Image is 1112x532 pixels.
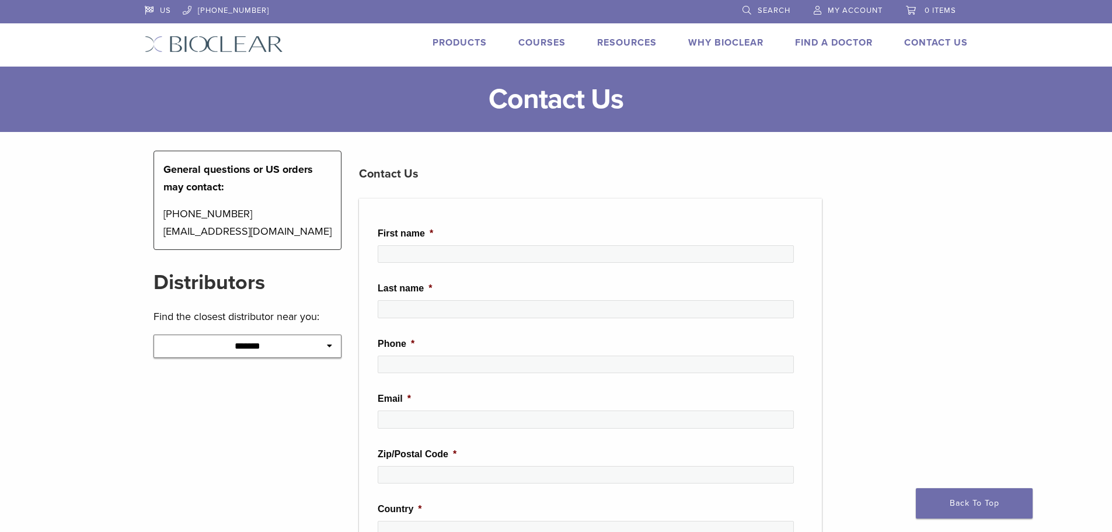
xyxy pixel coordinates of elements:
[163,205,332,240] p: [PHONE_NUMBER] [EMAIL_ADDRESS][DOMAIN_NAME]
[378,393,411,405] label: Email
[154,308,342,325] p: Find the closest distributor near you:
[925,6,956,15] span: 0 items
[916,488,1033,519] a: Back To Top
[758,6,790,15] span: Search
[145,36,283,53] img: Bioclear
[378,338,414,350] label: Phone
[795,37,873,48] a: Find A Doctor
[359,160,822,188] h3: Contact Us
[904,37,968,48] a: Contact Us
[597,37,657,48] a: Resources
[378,448,456,461] label: Zip/Postal Code
[518,37,566,48] a: Courses
[154,269,342,297] h2: Distributors
[828,6,883,15] span: My Account
[433,37,487,48] a: Products
[688,37,764,48] a: Why Bioclear
[163,163,313,193] strong: General questions or US orders may contact:
[378,228,433,240] label: First name
[378,283,432,295] label: Last name
[378,503,422,516] label: Country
